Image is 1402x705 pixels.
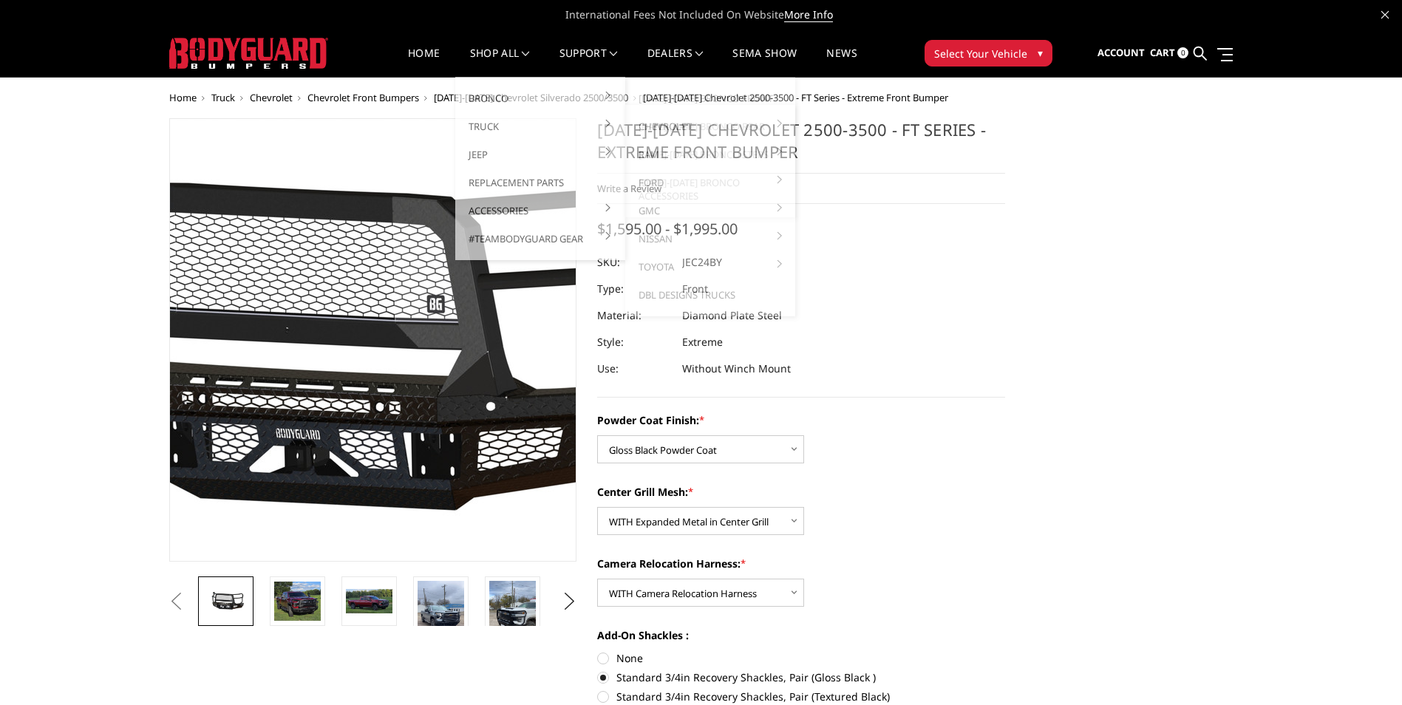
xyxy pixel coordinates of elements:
[408,48,440,77] a: Home
[597,484,1005,500] label: Center Grill Mesh:
[470,48,530,77] a: shop all
[631,281,789,309] a: DBL Designs Trucks
[597,670,1005,685] label: Standard 3/4in Recovery Shackles, Pair (Gloss Black )
[1177,47,1188,58] span: 0
[489,581,536,664] img: 2024-2025 Chevrolet 2500-3500 - FT Series - Extreme Front Bumper
[461,112,619,140] a: Truck
[826,48,857,77] a: News
[461,168,619,197] a: Replacement Parts
[169,118,577,562] a: 2024-2025 Chevrolet 2500-3500 - FT Series - Extreme Front Bumper
[597,650,1005,666] label: None
[1098,46,1145,59] span: Account
[274,582,321,621] img: 2024-2025 Chevrolet 2500-3500 - FT Series - Extreme Front Bumper
[682,329,723,355] dd: Extreme
[643,91,948,104] span: [DATE]-[DATE] Chevrolet 2500-3500 - FT Series - Extreme Front Bumper
[558,590,580,613] button: Next
[597,412,1005,428] label: Powder Coat Finish:
[250,91,293,104] a: Chevrolet
[925,40,1052,67] button: Select Your Vehicle
[934,46,1027,61] span: Select Your Vehicle
[682,355,791,382] dd: Without Winch Mount
[784,7,833,22] a: More Info
[631,197,789,225] a: GMC
[166,590,188,613] button: Previous
[631,112,789,140] a: Chevrolet
[631,140,789,168] a: Ram
[732,48,797,77] a: SEMA Show
[647,48,704,77] a: Dealers
[597,689,1005,704] label: Standard 3/4in Recovery Shackles, Pair (Textured Black)
[461,197,619,225] a: Accessories
[169,38,328,69] img: BODYGUARD BUMPERS
[559,48,618,77] a: Support
[597,302,671,329] dt: Material:
[1328,634,1402,705] iframe: Chat Widget
[597,329,671,355] dt: Style:
[597,118,1005,174] h1: [DATE]-[DATE] Chevrolet 2500-3500 - FT Series - Extreme Front Bumper
[1098,33,1145,73] a: Account
[461,225,619,253] a: #TeamBodyguard Gear
[461,84,619,112] a: Bronco
[597,556,1005,571] label: Camera Relocation Harness:
[434,91,628,104] a: [DATE]-[DATE] Chevrolet Silverado 2500/3500
[597,355,671,382] dt: Use:
[597,249,671,276] dt: SKU:
[631,168,789,197] a: Ford
[418,581,464,664] img: 2024-2025 Chevrolet 2500-3500 - FT Series - Extreme Front Bumper
[631,253,789,281] a: Toyota
[597,276,671,302] dt: Type:
[211,91,235,104] a: Truck
[631,225,789,253] a: Nissan
[1150,46,1175,59] span: Cart
[346,589,392,614] img: 2024-2025 Chevrolet 2500-3500 - FT Series - Extreme Front Bumper
[631,84,789,112] a: [DATE]-[DATE] Bronco Front
[307,91,419,104] a: Chevrolet Front Bumpers
[461,140,619,168] a: Jeep
[597,627,1005,643] label: Add-On Shackles :
[1038,45,1043,61] span: ▾
[169,91,197,104] a: Home
[1150,33,1188,73] a: Cart 0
